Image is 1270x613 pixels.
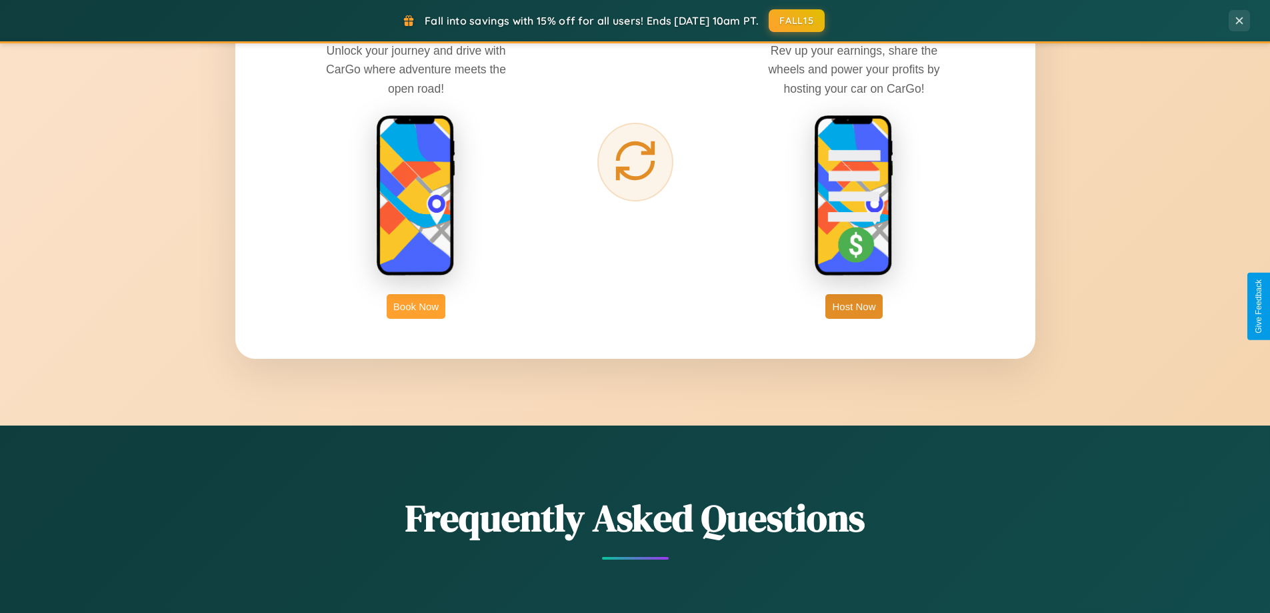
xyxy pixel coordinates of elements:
img: rent phone [376,115,456,277]
div: Give Feedback [1254,279,1263,334]
button: Book Now [387,294,445,319]
h2: Frequently Asked Questions [235,492,1035,544]
p: Unlock your journey and drive with CarGo where adventure meets the open road! [316,41,516,97]
img: host phone [814,115,894,277]
p: Rev up your earnings, share the wheels and power your profits by hosting your car on CarGo! [754,41,954,97]
button: FALL15 [769,9,825,32]
span: Fall into savings with 15% off for all users! Ends [DATE] 10am PT. [425,14,759,27]
button: Host Now [825,294,882,319]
